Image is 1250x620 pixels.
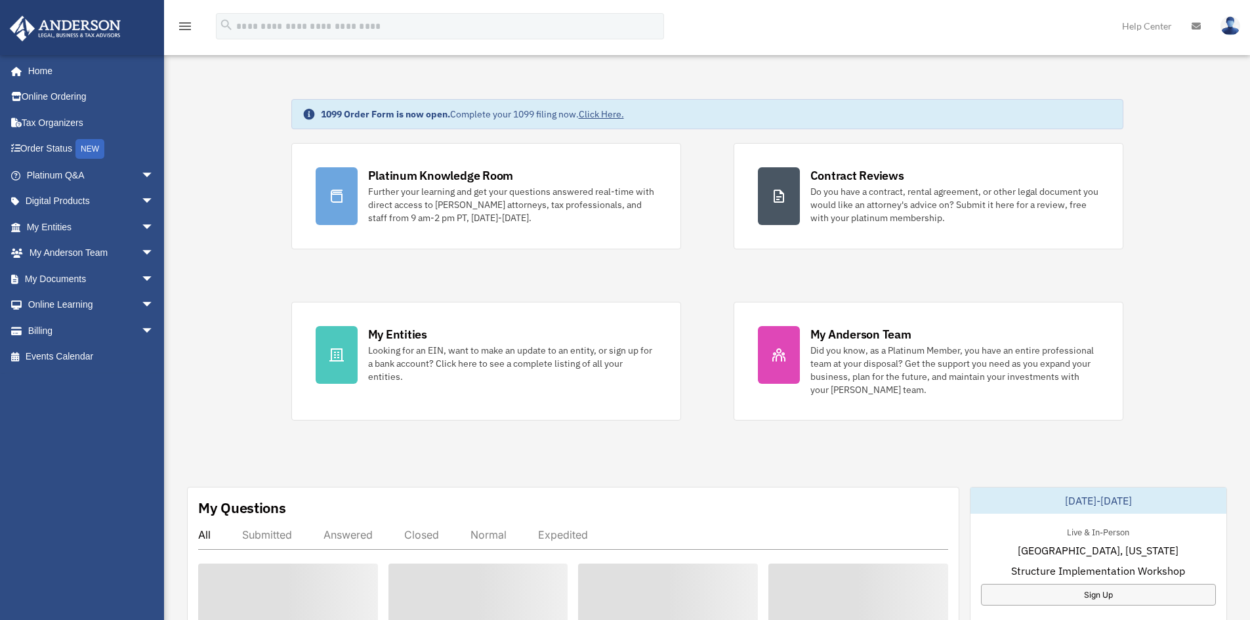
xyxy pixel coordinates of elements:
a: Online Learningarrow_drop_down [9,292,174,318]
div: Looking for an EIN, want to make an update to an entity, or sign up for a bank account? Click her... [368,344,657,383]
span: arrow_drop_down [141,214,167,241]
div: NEW [75,139,104,159]
div: My Questions [198,498,286,518]
a: Platinum Knowledge Room Further your learning and get your questions answered real-time with dire... [291,143,681,249]
div: Live & In-Person [1056,524,1140,538]
a: Tax Organizers [9,110,174,136]
a: Home [9,58,167,84]
a: Billingarrow_drop_down [9,318,174,344]
span: arrow_drop_down [141,318,167,344]
div: My Entities [368,326,427,342]
div: Normal [470,528,507,541]
i: menu [177,18,193,34]
strong: 1099 Order Form is now open. [321,108,450,120]
span: arrow_drop_down [141,240,167,267]
span: arrow_drop_down [141,188,167,215]
a: My Entitiesarrow_drop_down [9,214,174,240]
span: [GEOGRAPHIC_DATA], [US_STATE] [1018,543,1178,558]
div: Further your learning and get your questions answered real-time with direct access to [PERSON_NAM... [368,185,657,224]
a: My Anderson Team Did you know, as a Platinum Member, you have an entire professional team at your... [734,302,1123,421]
img: User Pic [1220,16,1240,35]
div: Complete your 1099 filing now. [321,108,624,121]
a: Platinum Q&Aarrow_drop_down [9,162,174,188]
a: My Documentsarrow_drop_down [9,266,174,292]
span: arrow_drop_down [141,162,167,189]
a: My Entities Looking for an EIN, want to make an update to an entity, or sign up for a bank accoun... [291,302,681,421]
img: Anderson Advisors Platinum Portal [6,16,125,41]
div: Did you know, as a Platinum Member, you have an entire professional team at your disposal? Get th... [810,344,1099,396]
span: arrow_drop_down [141,266,167,293]
div: Answered [323,528,373,541]
div: Expedited [538,528,588,541]
span: arrow_drop_down [141,292,167,319]
a: menu [177,23,193,34]
a: My Anderson Teamarrow_drop_down [9,240,174,266]
div: Platinum Knowledge Room [368,167,514,184]
div: All [198,528,211,541]
i: search [219,18,234,32]
a: Online Ordering [9,84,174,110]
div: Submitted [242,528,292,541]
a: Sign Up [981,584,1216,606]
span: Structure Implementation Workshop [1011,563,1185,579]
a: Contract Reviews Do you have a contract, rental agreement, or other legal document you would like... [734,143,1123,249]
a: Digital Productsarrow_drop_down [9,188,174,215]
a: Order StatusNEW [9,136,174,163]
div: Do you have a contract, rental agreement, or other legal document you would like an attorney's ad... [810,185,1099,224]
div: [DATE]-[DATE] [970,487,1226,514]
a: Click Here. [579,108,624,120]
div: My Anderson Team [810,326,911,342]
div: Closed [404,528,439,541]
a: Events Calendar [9,344,174,370]
div: Contract Reviews [810,167,904,184]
